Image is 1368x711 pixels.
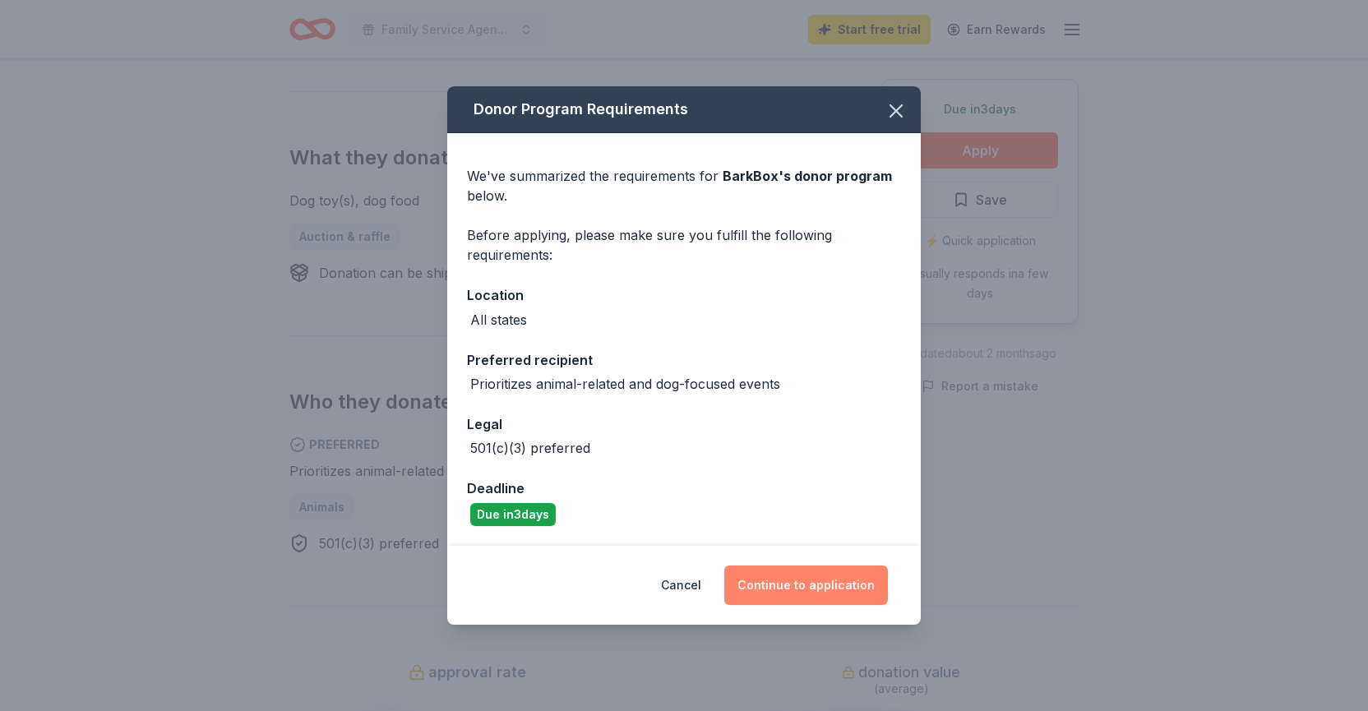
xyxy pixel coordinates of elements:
button: Cancel [661,566,701,605]
div: 501(c)(3) preferred [470,438,590,458]
div: Legal [467,413,901,435]
div: Donor Program Requirements [447,86,921,133]
div: Prioritizes animal-related and dog-focused events [470,374,780,394]
div: Location [467,284,901,306]
div: Before applying, please make sure you fulfill the following requirements: [467,225,901,265]
div: Due in 3 days [470,503,556,526]
span: BarkBox 's donor program [723,168,892,184]
div: Preferred recipient [467,349,901,371]
div: All states [470,310,527,330]
div: We've summarized the requirements for below. [467,166,901,205]
div: Deadline [467,478,901,499]
button: Continue to application [724,566,888,605]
